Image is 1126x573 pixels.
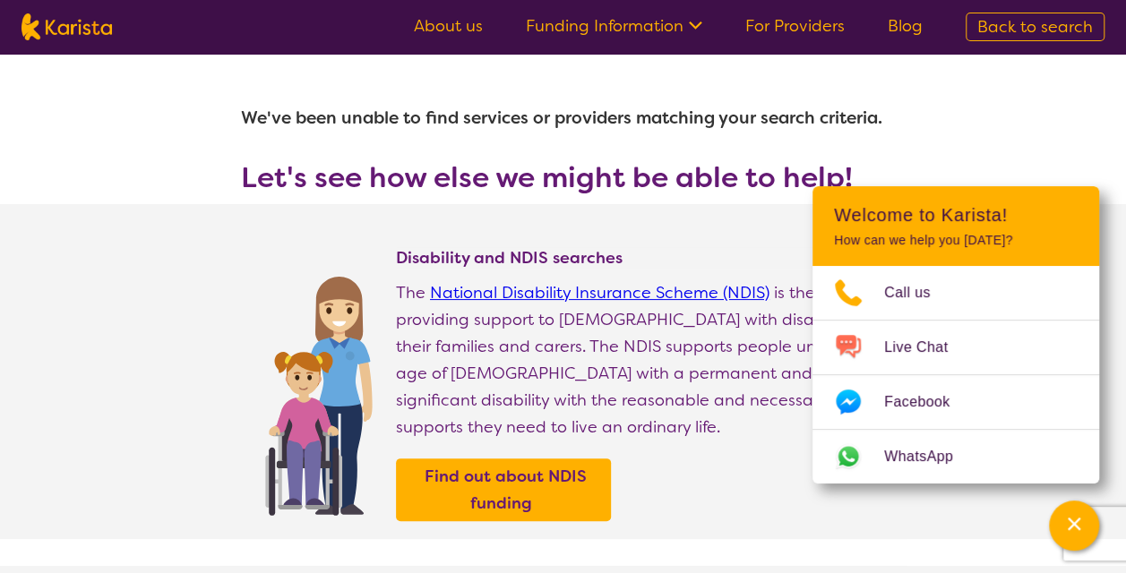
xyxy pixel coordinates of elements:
a: Find out about NDIS funding [400,463,606,517]
ul: Choose channel [812,266,1099,483]
a: National Disability Insurance Scheme (NDIS) [430,282,769,304]
a: Blog [888,15,923,37]
span: WhatsApp [884,443,975,470]
b: Find out about NDIS funding [425,466,587,514]
div: Channel Menu [812,186,1099,483]
img: Karista logo [21,13,112,40]
span: Facebook [884,389,971,415]
button: Channel Menu [1049,500,1099,551]
span: Live Chat [884,334,969,361]
h3: Let's see how else we might be able to help! [241,161,886,193]
a: Back to search [966,13,1105,41]
a: About us [414,15,483,37]
a: Web link opens in a new tab. [812,430,1099,483]
span: Back to search [977,16,1093,38]
p: The is the way of providing support to [DEMOGRAPHIC_DATA] with disability, their families and car... [396,279,886,440]
h4: Disability and NDIS searches [396,247,886,269]
h2: Welcome to Karista! [834,204,1078,226]
a: For Providers [745,15,845,37]
p: How can we help you [DATE]? [834,233,1078,248]
span: Call us [884,279,952,306]
img: Find NDIS and Disability services and providers [259,265,378,516]
a: Funding Information [526,15,702,37]
h1: We've been unable to find services or providers matching your search criteria. [241,97,886,140]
